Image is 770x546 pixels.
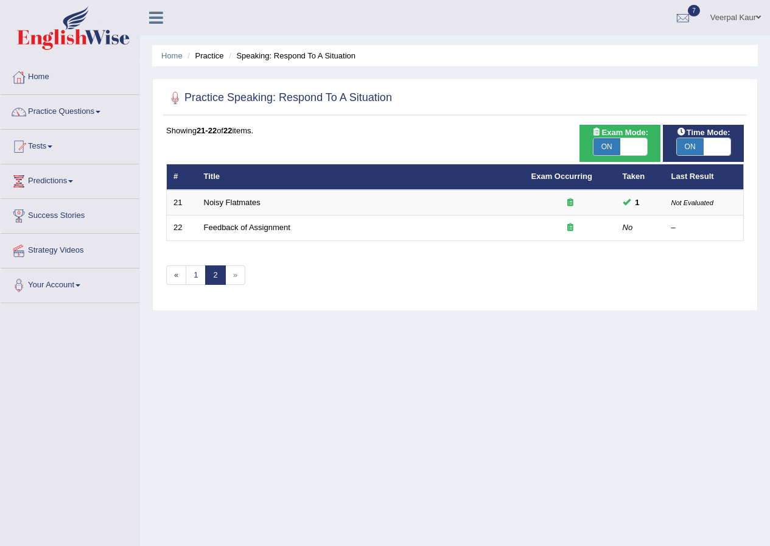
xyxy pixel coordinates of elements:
[531,222,609,234] div: Exam occurring question
[671,199,713,206] small: Not Evaluated
[623,223,633,232] em: No
[1,268,139,299] a: Your Account
[161,51,183,60] a: Home
[1,199,139,229] a: Success Stories
[631,196,645,209] span: You can still take this question
[167,215,197,241] td: 22
[593,138,620,155] span: ON
[1,164,139,195] a: Predictions
[1,130,139,160] a: Tests
[197,126,217,135] b: 21-22
[204,198,261,207] a: Noisy Flatmates
[167,164,197,190] th: #
[616,164,665,190] th: Taken
[225,265,245,285] span: »
[531,197,609,209] div: Exam occurring question
[587,126,653,139] span: Exam Mode:
[166,265,186,285] a: «
[688,5,700,16] span: 7
[204,223,290,232] a: Feedback of Assignment
[197,164,525,190] th: Title
[672,126,735,139] span: Time Mode:
[579,125,660,162] div: Show exams occurring in exams
[205,265,225,285] a: 2
[1,234,139,264] a: Strategy Videos
[671,222,737,234] div: –
[226,50,355,61] li: Speaking: Respond To A Situation
[184,50,223,61] li: Practice
[665,164,744,190] th: Last Result
[167,190,197,215] td: 21
[186,265,206,285] a: 1
[677,138,704,155] span: ON
[166,125,744,136] div: Showing of items.
[1,60,139,91] a: Home
[166,89,392,107] h2: Practice Speaking: Respond To A Situation
[223,126,232,135] b: 22
[531,172,592,181] a: Exam Occurring
[1,95,139,125] a: Practice Questions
